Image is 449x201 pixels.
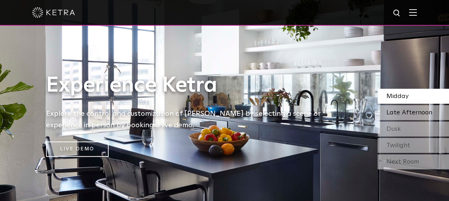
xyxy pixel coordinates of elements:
[46,74,332,97] h1: Experience Ketra
[386,93,409,99] span: Midday
[378,154,449,169] div: Next Room
[409,9,417,16] img: Hamburger%20Nav.svg
[46,141,109,157] a: Live Demo
[46,108,332,131] h5: Explore the control and customization of [PERSON_NAME] by selecting a scene or experience in pers...
[386,109,432,116] span: Late Afternoon
[386,142,410,149] span: Twilight
[393,9,401,18] img: search icon
[386,126,401,132] span: Dusk
[32,7,75,18] img: ketra-logo-2019-white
